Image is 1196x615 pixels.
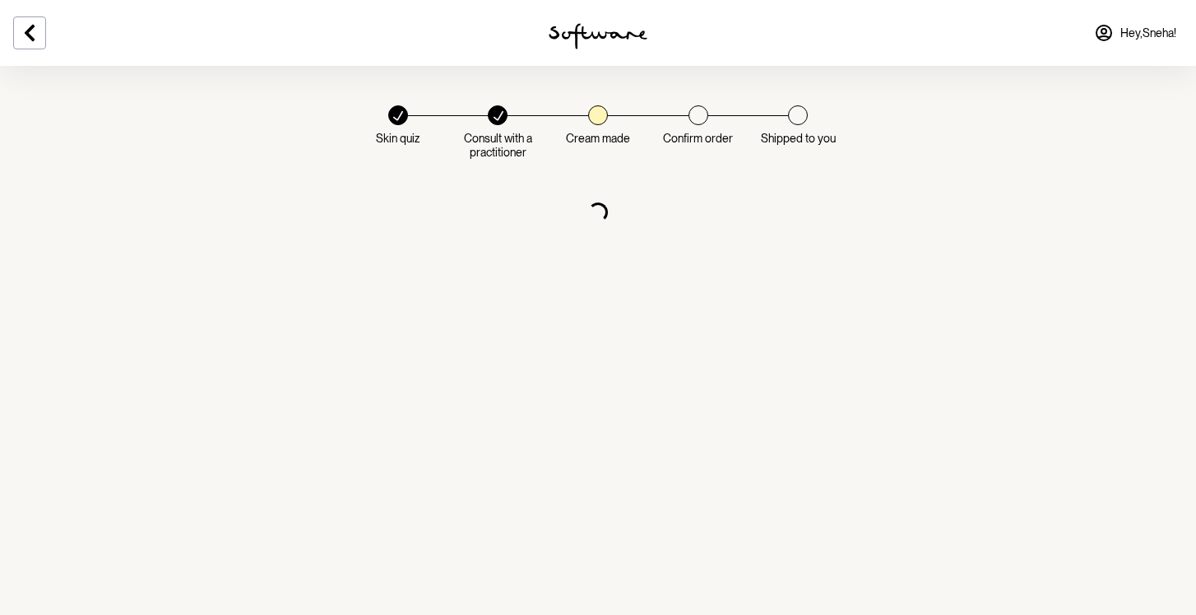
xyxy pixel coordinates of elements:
p: Skin quiz [376,132,420,146]
a: Hey,Sneha! [1084,13,1186,53]
p: Cream made [566,132,630,146]
p: Confirm order [663,132,733,146]
img: software logo [549,23,647,49]
span: Hey, Sneha ! [1120,26,1176,40]
p: Shipped to you [761,132,836,146]
p: Consult with a practitioner [448,132,549,160]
